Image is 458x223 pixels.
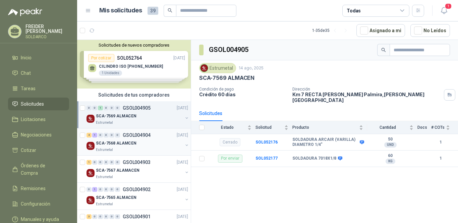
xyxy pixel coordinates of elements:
p: Estrumetal [96,147,113,153]
img: Company Logo [87,142,95,150]
p: SCA-7569 ALMACEN [96,113,136,119]
div: 0 [104,214,109,219]
th: # COTs [431,121,458,134]
p: [DATE] [177,214,188,220]
a: 0 0 1 0 0 0 GSOL004905[DATE] Company LogoSCA-7569 ALMACENEstrumetal [87,104,189,125]
div: 1 [87,160,92,165]
div: 1 [98,106,103,110]
b: SOLDADURA ARCAIR (VARILLA) DIAMETRO 1/4" [292,137,358,148]
b: 50 [367,137,413,142]
div: 0 [98,160,103,165]
a: Tareas [8,82,69,95]
img: Company Logo [87,196,95,204]
img: Company Logo [87,115,95,123]
button: No Leídos [410,24,450,37]
span: Solicitud [255,125,283,130]
div: 0 [115,133,120,137]
p: [DATE] [177,105,188,111]
div: Por enviar [218,155,242,163]
b: 1 [431,139,450,146]
a: Negociaciones [8,128,69,141]
span: Chat [21,69,31,77]
div: Solicitudes de tus compradores [77,89,191,101]
div: 4 [87,133,92,137]
div: Solicitudes [199,110,222,117]
div: 0 [92,160,97,165]
a: 0 1 0 0 0 0 GSOL004902[DATE] Company LogoSCA-7565 ALMACENEstrumetal [87,185,189,207]
p: GSOL004905 [123,106,151,110]
a: SOL052176 [255,140,278,145]
div: 1 [92,187,97,192]
a: Configuración [8,198,69,210]
div: 0 [109,106,114,110]
div: 0 [115,106,120,110]
p: GSOL004902 [123,187,151,192]
div: 0 [104,160,109,165]
span: Remisiones [21,185,46,192]
span: Inicio [21,54,32,61]
p: GSOL004901 [123,214,151,219]
p: FREIDER [PERSON_NAME] [25,24,69,34]
div: 0 [98,187,103,192]
p: 14 ago, 2025 [239,65,264,71]
img: Company Logo [201,64,208,72]
div: 0 [109,160,114,165]
div: 0 [98,133,103,137]
img: Company Logo [87,169,95,177]
p: Estrumetal [96,174,113,180]
span: Negociaciones [21,131,52,138]
th: Docs [417,121,431,134]
button: 1 [438,5,450,17]
p: Dirección [292,87,441,92]
p: [DATE] [177,132,188,138]
span: Producto [292,125,358,130]
a: 4 1 0 0 0 0 GSOL004904[DATE] Company LogoSCA-7568 ALAMCENEstrumetal [87,131,189,153]
div: 0 [115,214,120,219]
span: search [168,8,172,13]
th: Cantidad [367,121,417,134]
div: 1 [92,133,97,137]
span: Cotizar [21,147,36,154]
p: SCA-7569 ALMACEN [199,74,254,81]
div: 0 [109,187,114,192]
a: Inicio [8,51,69,64]
div: 0 [87,106,92,110]
b: 1 [431,155,450,162]
span: Manuales y ayuda [21,216,59,223]
div: 0 [104,106,109,110]
img: Logo peakr [8,8,42,16]
div: Estrumetal [199,63,236,73]
a: Solicitudes [8,98,69,110]
p: SCA-7567 ALAMACEN [96,167,139,174]
a: Licitaciones [8,113,69,126]
p: SCA-7565 ALMACEN [96,194,136,201]
th: Solicitud [255,121,292,134]
p: SCA-7568 ALAMCEN [96,140,136,147]
h3: GSOL004905 [209,45,249,55]
div: Cerrado [220,138,240,146]
span: Licitaciones [21,116,46,123]
div: 0 [87,187,92,192]
div: 0 [109,214,114,219]
span: Tareas [21,85,36,92]
b: SOLDADURA 7018X1/8 [292,156,336,161]
a: SOL052177 [255,156,278,161]
a: Órdenes de Compra [8,159,69,179]
span: # COTs [431,125,445,130]
p: [DATE] [177,186,188,193]
span: 1 [445,3,452,9]
a: Remisiones [8,182,69,195]
div: 0 [104,187,109,192]
div: Todas [347,7,361,14]
p: GSOL004903 [123,160,151,165]
div: 3 [87,214,92,219]
div: KG [386,159,395,164]
div: 0 [92,214,97,219]
p: GSOL004904 [123,133,151,137]
span: 39 [148,7,158,15]
button: Solicitudes de nuevos compradores [80,43,188,48]
button: Asignado a mi [356,24,405,37]
div: 0 [92,106,97,110]
span: Estado [209,125,246,130]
